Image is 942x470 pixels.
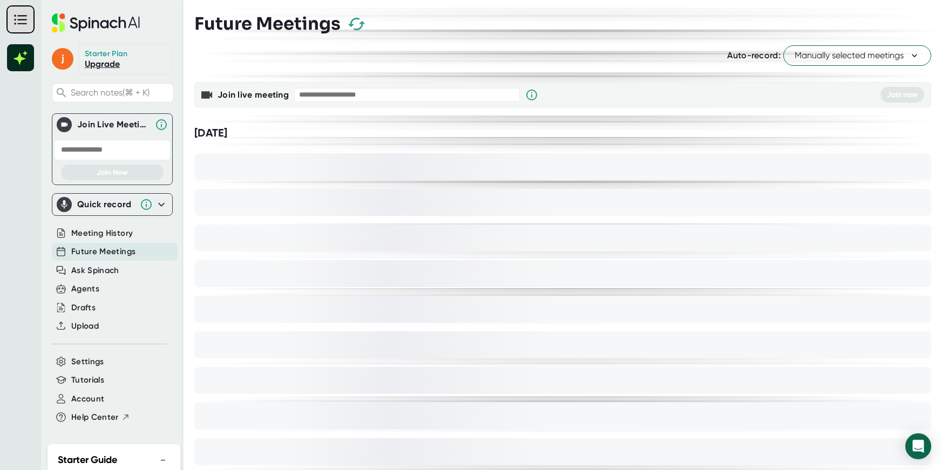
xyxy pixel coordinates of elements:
[887,90,918,99] span: Join now
[71,302,96,314] button: Drafts
[77,119,150,130] div: Join Live Meeting
[905,433,931,459] div: Open Intercom Messenger
[57,114,168,135] div: Join Live MeetingJoin Live Meeting
[783,45,931,66] button: Manually selected meetings
[71,246,135,258] button: Future Meetings
[57,194,168,215] div: Quick record
[58,453,117,467] h2: Starter Guide
[71,227,133,240] button: Meeting History
[194,126,931,140] div: [DATE]
[71,87,171,98] span: Search notes (⌘ + K)
[97,168,128,177] span: Join Now
[71,393,104,405] button: Account
[156,452,170,468] button: −
[52,48,73,70] span: j
[71,283,99,295] button: Agents
[85,49,128,59] div: Starter Plan
[71,411,119,424] span: Help Center
[71,320,99,332] button: Upload
[880,87,924,103] button: Join now
[71,356,104,368] button: Settings
[85,59,120,69] a: Upgrade
[71,374,104,386] button: Tutorials
[218,90,289,100] b: Join live meeting
[61,165,164,180] button: Join Now
[795,49,920,62] span: Manually selected meetings
[71,411,130,424] button: Help Center
[71,264,119,277] button: Ask Spinach
[59,119,70,130] img: Join Live Meeting
[194,13,341,34] h3: Future Meetings
[77,199,134,210] div: Quick record
[727,50,781,60] span: Auto-record:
